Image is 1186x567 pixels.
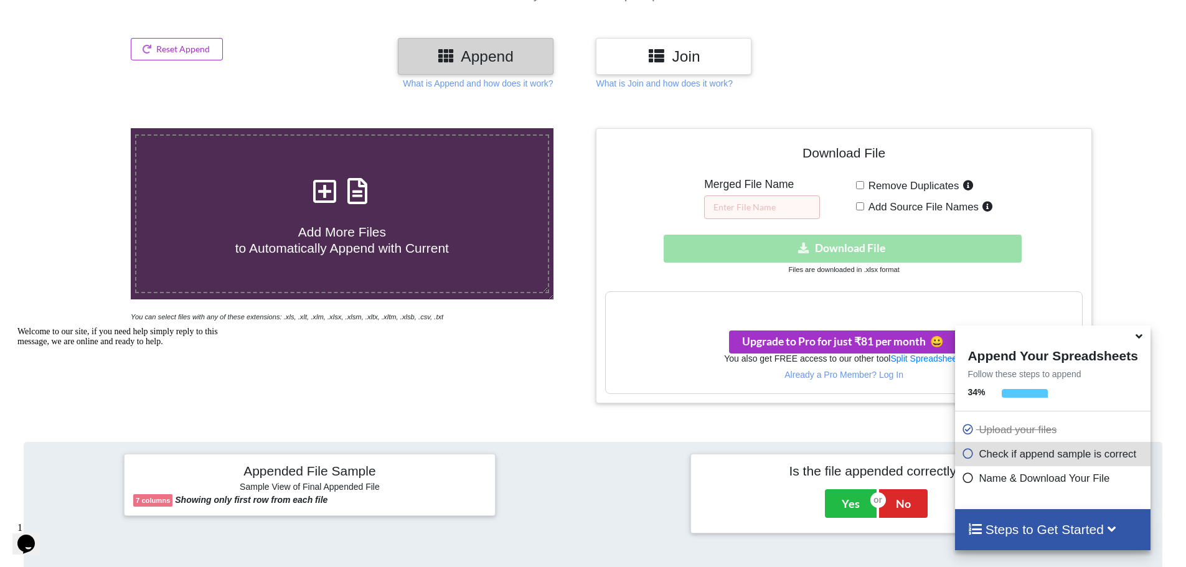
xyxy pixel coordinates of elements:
[5,5,229,25] div: Welcome to our site, if you need help simply reply to this message, we are online and ready to help.
[864,201,979,213] span: Add Source File Names
[5,5,205,24] span: Welcome to our site, if you need help simply reply to this message, we are online and ready to help.
[961,471,1147,486] p: Name & Download Your File
[133,463,486,480] h4: Appended File Sample
[12,322,237,511] iframe: chat widget
[12,517,52,555] iframe: chat widget
[825,489,877,518] button: Yes
[235,225,449,255] span: Add More Files to Automatically Append with Current
[605,138,1082,173] h4: Download File
[131,38,223,60] button: Reset Append
[606,368,1081,381] p: Already a Pro Member? Log In
[955,368,1150,380] p: Follow these steps to append
[961,422,1147,438] p: Upload your files
[967,522,1137,537] h4: Steps to Get Started
[961,446,1147,462] p: Check if append sample is correct
[955,345,1150,363] h4: Append Your Spreadsheets
[407,47,544,65] h3: Append
[131,313,443,321] i: You can select files with any of these extensions: .xls, .xlt, .xlm, .xlsx, .xlsm, .xltx, .xltm, ...
[967,387,985,397] b: 34 %
[605,47,742,65] h3: Join
[700,463,1053,479] h4: Is the file appended correctly?
[926,335,944,348] span: smile
[403,77,553,90] p: What is Append and how does it work?
[606,354,1081,364] h6: You also get FREE access to our other tool
[704,178,820,191] h5: Merged File Name
[704,195,820,219] input: Enter File Name
[133,482,486,494] h6: Sample View of Final Appended File
[788,266,899,273] small: Files are downloaded in .xlsx format
[890,354,964,363] a: Split Spreadsheets
[742,335,944,348] span: Upgrade to Pro for just ₹81 per month
[606,298,1081,312] h3: Your files are more than 1 MB
[729,330,957,354] button: Upgrade to Pro for just ₹81 per monthsmile
[879,489,928,518] button: No
[175,495,327,505] b: Showing only first row from each file
[864,180,959,192] span: Remove Duplicates
[596,77,732,90] p: What is Join and how does it work?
